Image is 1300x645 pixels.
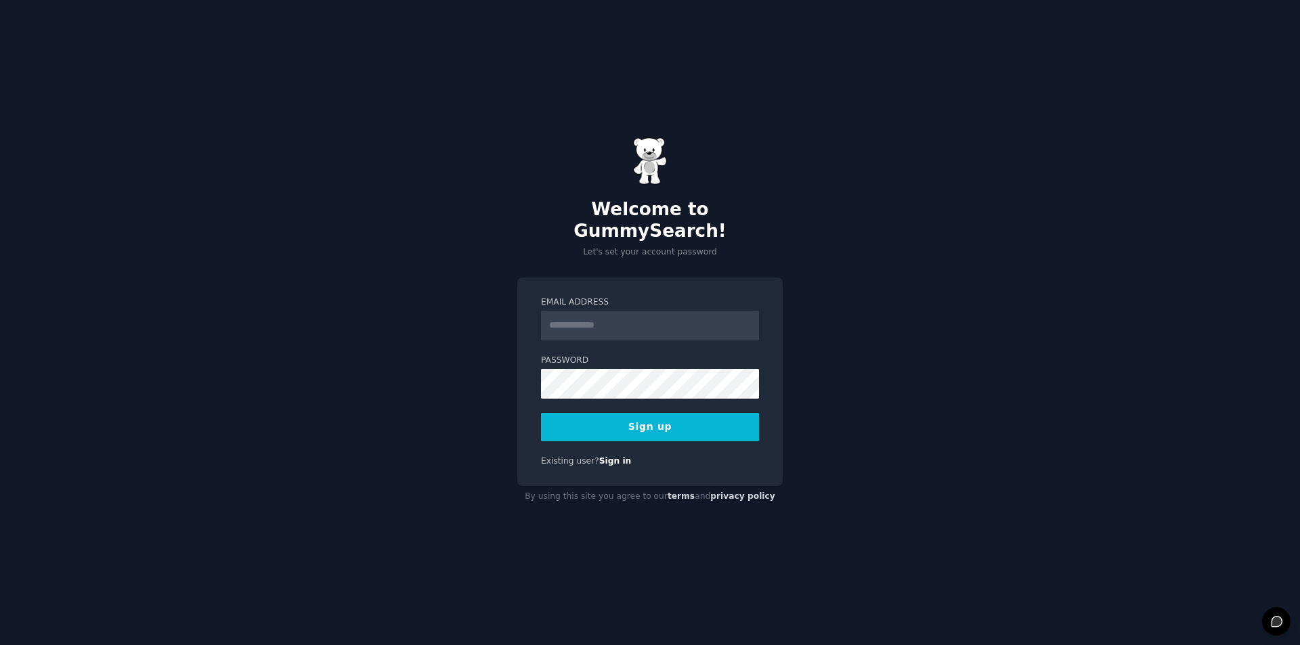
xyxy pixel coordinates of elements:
[541,413,759,441] button: Sign up
[517,246,783,259] p: Let's set your account password
[541,355,759,367] label: Password
[517,486,783,508] div: By using this site you agree to our and
[599,456,632,466] a: Sign in
[517,199,783,242] h2: Welcome to GummySearch!
[668,491,695,501] a: terms
[541,296,759,309] label: Email Address
[633,137,667,185] img: Gummy Bear
[710,491,775,501] a: privacy policy
[541,456,599,466] span: Existing user?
